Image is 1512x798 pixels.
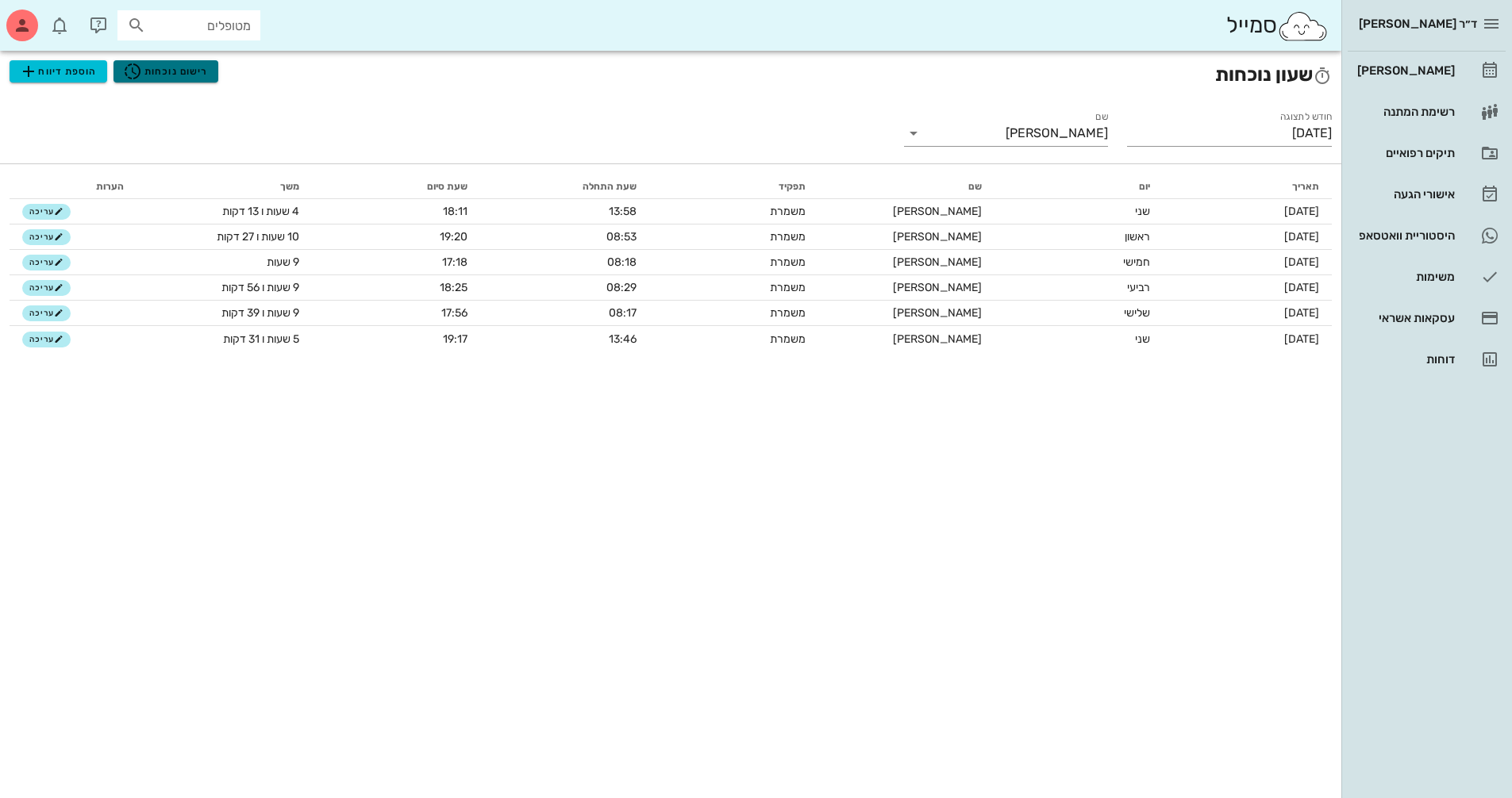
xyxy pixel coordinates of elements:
div: משימות [1354,270,1455,283]
td: משמרת [649,275,818,301]
span: 9 שעות ו 39 דקות [221,306,299,320]
span: עריכה [29,309,63,318]
span: 10 שעות ו 27 דקות [217,230,299,244]
span: [PERSON_NAME] [893,281,982,294]
span: 17:56 [441,306,467,320]
th: תאריך: לא ממוין. לחץ למיון לפי סדר עולה. הפעל למיון עולה. [1163,174,1332,199]
td: משמרת [649,250,818,275]
button: הוספת דיווח [10,60,107,82]
th: יום: לא ממוין. לחץ למיון לפי סדר עולה. הפעל למיון עולה. [995,174,1163,199]
span: [DATE] [1284,230,1319,244]
span: 19:20 [440,230,467,244]
span: הערות [96,181,124,192]
button: עריכה [22,305,71,321]
span: הוספת דיווח [19,62,97,81]
span: [DATE] [1284,332,1319,346]
span: שעת התחלה [583,181,637,192]
div: דוחות [1354,353,1455,366]
span: עריכה [29,207,63,217]
span: 08:53 [606,230,637,244]
td: משמרת [649,301,818,326]
div: [PERSON_NAME] [1354,64,1455,77]
span: תפקיד [779,181,806,192]
span: 17:18 [442,255,467,269]
a: משימות [1348,258,1506,296]
span: [DATE] [1284,255,1319,269]
span: 13:46 [609,332,637,346]
button: עריכה [22,255,71,270]
span: 19:17 [443,332,467,346]
th: שם: לא ממוין. לחץ למיון לפי סדר עולה. הפעל למיון עולה. [818,174,995,199]
span: עריכה [29,283,63,293]
a: היסטוריית וואטסאפ [1348,217,1506,255]
th: שעת סיום [312,174,480,199]
span: משך [280,181,299,192]
span: ד״ר [PERSON_NAME] [1359,17,1477,31]
h2: שעון נוכחות [10,60,1332,89]
span: עריכה [29,258,63,267]
button: עריכה [22,280,71,296]
span: [PERSON_NAME] [893,230,982,244]
span: רביעי [1127,281,1150,294]
span: [DATE] [1284,205,1319,218]
a: רשימת המתנה [1348,93,1506,131]
td: משמרת [649,224,818,250]
img: SmileCloud logo [1277,10,1329,42]
button: עריכה [22,204,71,220]
span: [PERSON_NAME] [893,255,982,269]
span: שלישי [1124,306,1150,320]
span: ראשון [1125,230,1150,244]
div: רשימת המתנה [1354,106,1455,118]
span: שם [968,181,982,192]
a: דוחות [1348,340,1506,378]
span: 9 שעות [267,255,299,269]
span: [PERSON_NAME] [893,205,982,218]
span: 9 שעות ו 56 דקות [221,281,299,294]
span: 13:58 [609,205,637,218]
div: תיקים רפואיים [1354,147,1455,159]
span: תאריך [1292,181,1319,192]
span: שני [1135,332,1150,346]
label: חודש לתצוגה [1280,111,1332,123]
div: עסקאות אשראי [1354,312,1455,324]
a: [PERSON_NAME] [1348,52,1506,90]
span: 18:11 [443,205,467,218]
button: עריכה [22,332,71,347]
div: סמייל [1226,9,1329,43]
button: עריכה [22,229,71,245]
div: היסטוריית וואטסאפ [1354,229,1455,242]
span: עריכה [29,335,63,344]
span: רישום נוכחות [123,62,208,81]
label: שם [1096,111,1109,123]
button: רישום נוכחות [113,60,218,82]
span: תג [47,13,56,22]
th: תפקיד: לא ממוין. לחץ למיון לפי סדר עולה. הפעל למיון עולה. [649,174,818,199]
span: [PERSON_NAME] [893,332,982,346]
span: [PERSON_NAME] [893,306,982,320]
span: 08:18 [607,255,637,269]
div: אישורי הגעה [1354,188,1455,201]
td: משמרת [649,199,818,224]
span: 08:17 [609,306,637,320]
a: תיקים רפואיים [1348,134,1506,172]
td: משמרת [649,326,818,351]
span: שני [1135,205,1150,218]
th: שעת התחלה [480,174,649,199]
span: [DATE] [1284,306,1319,320]
span: [DATE] [1284,281,1319,294]
span: 5 שעות ו 31 דקות [223,332,299,346]
a: עסקאות אשראי [1348,299,1506,337]
span: יום [1139,181,1150,192]
span: 18:25 [440,281,467,294]
span: 4 שעות ו 13 דקות [222,205,299,218]
th: משך [137,174,312,199]
a: אישורי הגעה [1348,175,1506,213]
th: הערות [83,174,137,199]
span: חמישי [1123,255,1150,269]
span: 08:29 [606,281,637,294]
span: עריכה [29,232,63,242]
span: שעת סיום [427,181,467,192]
